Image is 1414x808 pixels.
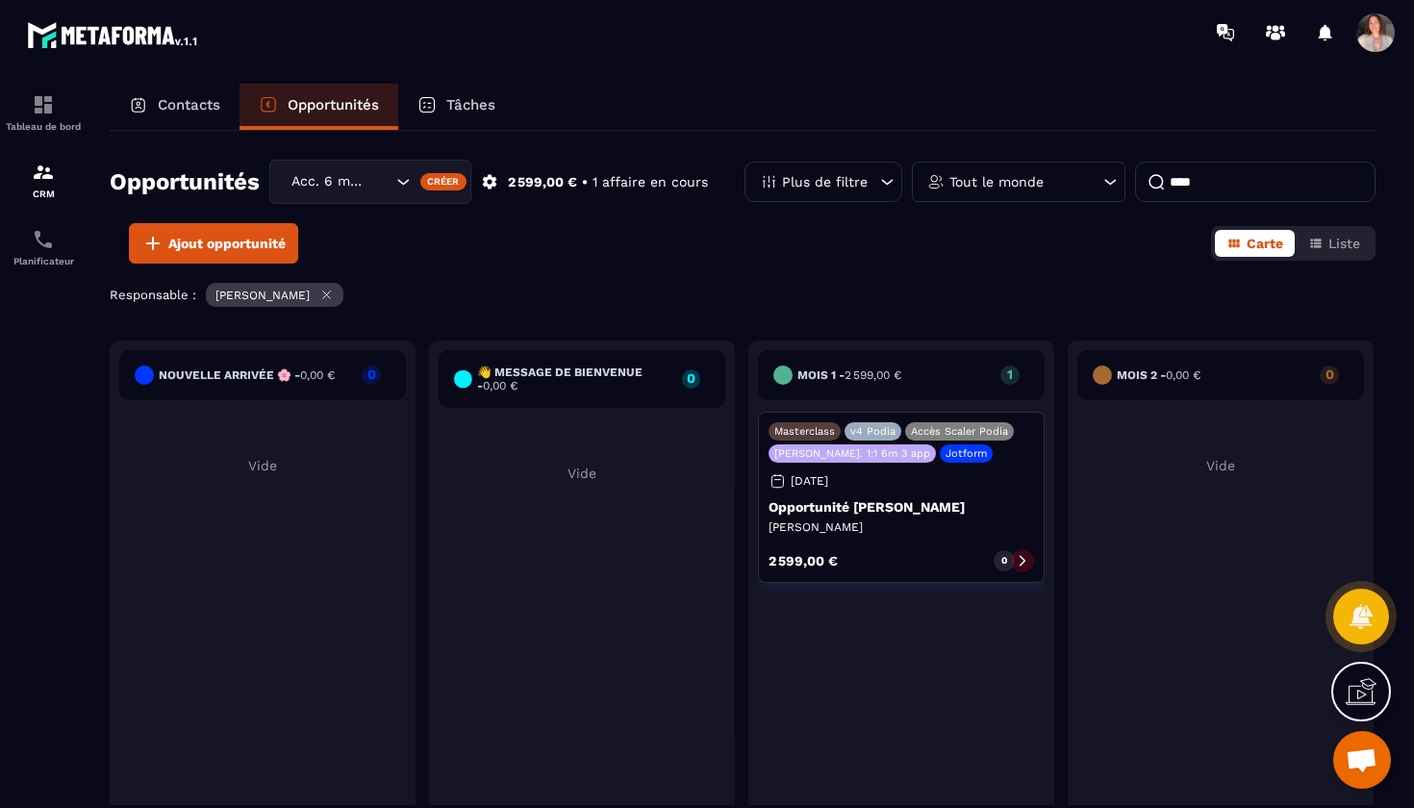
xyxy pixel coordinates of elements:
[1166,368,1200,382] span: 0,00 €
[5,146,82,214] a: formationformationCRM
[949,175,1044,189] p: Tout le monde
[1117,368,1200,382] h6: Mois 2 -
[110,84,240,130] a: Contacts
[782,175,868,189] p: Plus de filtre
[483,379,518,392] span: 0,00 €
[119,458,406,473] p: Vide
[508,173,577,191] p: 2 599,00 €
[582,173,588,191] p: •
[159,368,335,382] h6: Nouvelle arrivée 🌸 -
[287,171,372,192] span: Acc. 6 mois - 3 appels
[32,93,55,116] img: formation
[5,189,82,199] p: CRM
[1000,367,1020,381] p: 1
[215,289,310,302] p: [PERSON_NAME]
[769,554,838,568] p: 2 599,00 €
[168,234,286,253] span: Ajout opportunité
[372,171,391,192] input: Search for option
[593,173,708,191] p: 1 affaire en cours
[288,96,379,114] p: Opportunités
[129,223,298,264] button: Ajout opportunité
[845,368,901,382] span: 2 599,00 €
[300,368,335,382] span: 0,00 €
[32,228,55,251] img: scheduler
[1215,230,1295,257] button: Carte
[1328,236,1360,251] span: Liste
[398,84,515,130] a: Tâches
[1001,554,1007,568] p: 0
[791,474,828,488] p: [DATE]
[911,425,1008,438] p: Accès Scaler Podia
[5,256,82,266] p: Planificateur
[774,447,930,460] p: [PERSON_NAME]. 1:1 6m 3 app
[5,121,82,132] p: Tableau de bord
[32,161,55,184] img: formation
[1297,230,1372,257] button: Liste
[477,366,672,392] h6: 👋 Message de Bienvenue -
[1320,367,1339,381] p: 0
[774,425,835,438] p: Masterclass
[850,425,896,438] p: v4 Podia
[1333,731,1391,789] a: Ouvrir le chat
[797,368,901,382] h6: Mois 1 -
[1077,458,1364,473] p: Vide
[1247,236,1283,251] span: Carte
[446,96,495,114] p: Tâches
[158,96,220,114] p: Contacts
[27,17,200,52] img: logo
[5,79,82,146] a: formationformationTableau de bord
[682,371,700,385] p: 0
[5,214,82,281] a: schedulerschedulerPlanificateur
[240,84,398,130] a: Opportunités
[439,466,725,481] p: Vide
[420,173,467,190] div: Créer
[110,163,260,201] h2: Opportunités
[769,519,1034,535] p: [PERSON_NAME]
[769,499,1034,515] p: Opportunité [PERSON_NAME]
[946,447,987,460] p: Jotform
[110,288,196,302] p: Responsable :
[269,160,471,204] div: Search for option
[362,367,381,381] p: 0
